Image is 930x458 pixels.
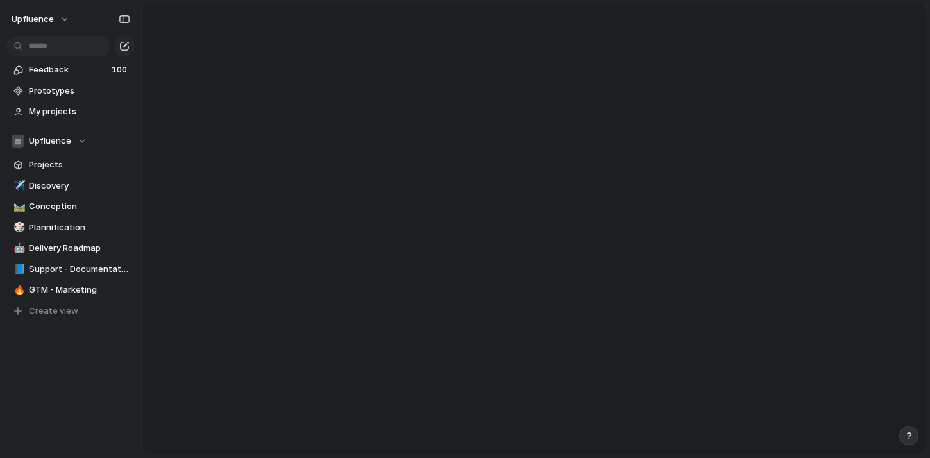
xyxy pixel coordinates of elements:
[6,176,135,196] a: ✈️Discovery
[112,64,130,76] span: 100
[12,200,24,213] button: 🛤️
[6,102,135,121] a: My projects
[29,158,130,171] span: Projects
[13,199,22,214] div: 🛤️
[29,305,78,318] span: Create view
[13,283,22,298] div: 🔥
[29,180,130,192] span: Discovery
[13,220,22,235] div: 🎲
[6,197,135,216] a: 🛤️Conception
[6,9,76,30] button: Upfluence
[12,221,24,234] button: 🎲
[6,155,135,174] a: Projects
[29,85,130,98] span: Prototypes
[12,13,54,26] span: Upfluence
[13,178,22,193] div: ✈️
[29,263,130,276] span: Support - Documentation
[29,221,130,234] span: Plannification
[29,135,71,148] span: Upfluence
[6,81,135,101] a: Prototypes
[12,180,24,192] button: ✈️
[6,280,135,300] a: 🔥GTM - Marketing
[12,263,24,276] button: 📘
[6,218,135,237] a: 🎲Plannification
[6,131,135,151] button: Upfluence
[29,242,130,255] span: Delivery Roadmap
[12,242,24,255] button: 🤖
[6,260,135,279] a: 📘Support - Documentation
[13,241,22,256] div: 🤖
[29,105,130,118] span: My projects
[12,284,24,296] button: 🔥
[6,60,135,80] a: Feedback100
[6,239,135,258] a: 🤖Delivery Roadmap
[29,200,130,213] span: Conception
[13,262,22,276] div: 📘
[6,301,135,321] button: Create view
[29,284,130,296] span: GTM - Marketing
[29,64,108,76] span: Feedback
